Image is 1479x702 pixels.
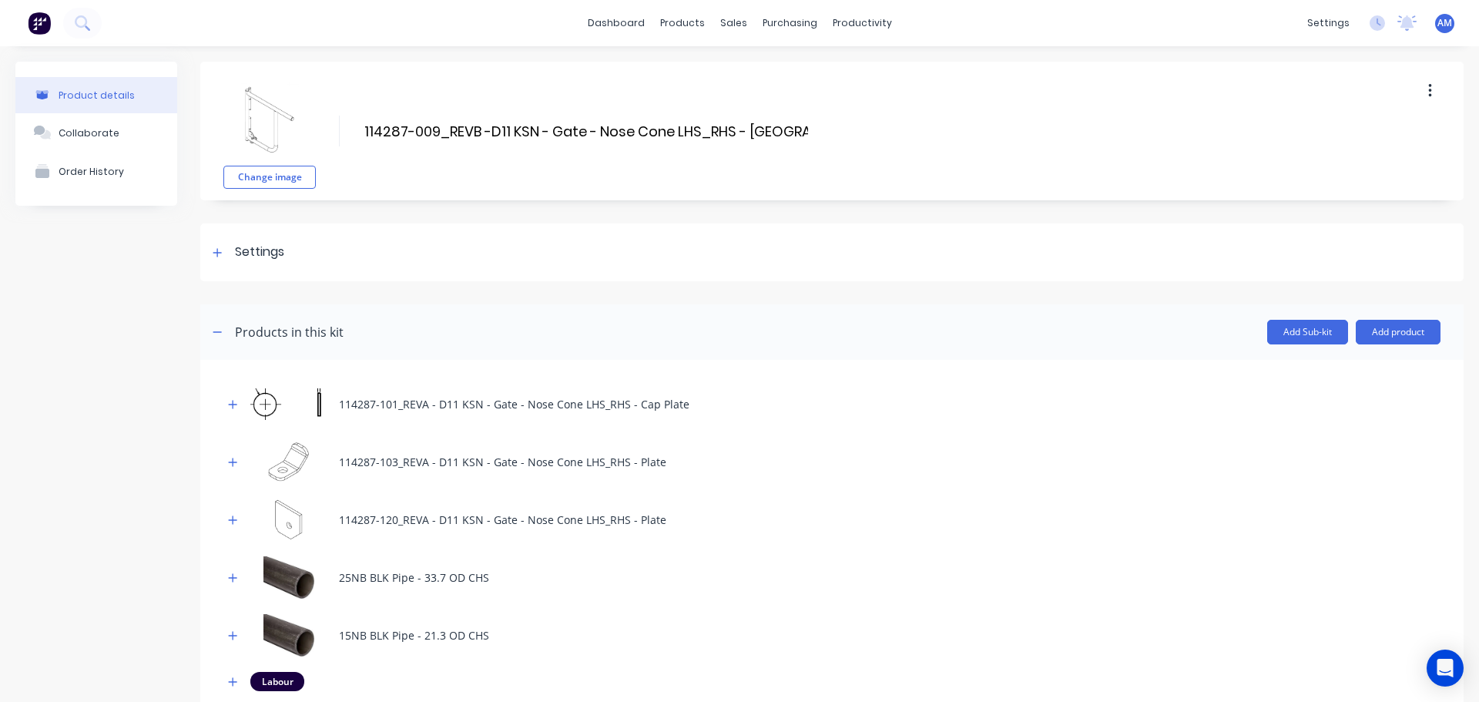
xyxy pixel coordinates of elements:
div: Collaborate [59,127,119,139]
button: Change image [223,166,316,189]
button: Product details [15,77,177,113]
div: Settings [235,243,284,262]
a: dashboard [580,12,652,35]
div: 25NB BLK Pipe - 33.7 OD CHS [339,569,489,586]
div: products [652,12,713,35]
div: Product details [59,89,135,101]
div: Order History [59,166,124,177]
div: 114287-120_REVA - D11 KSN - Gate - Nose Cone LHS_RHS - Plate [339,512,666,528]
button: Add Sub-kit [1267,320,1348,344]
img: file [231,81,308,158]
div: Products in this kit [235,323,344,341]
img: 114287-103_REVA - D11 KSN - Gate - Nose Cone LHS_RHS - Plate [250,441,327,483]
div: sales [713,12,755,35]
button: Collaborate [15,113,177,152]
input: Enter kit name [363,120,810,143]
div: Labour [250,672,304,690]
div: settings [1300,12,1357,35]
div: 114287-101_REVA - D11 KSN - Gate - Nose Cone LHS_RHS - Cap Plate [339,396,689,412]
div: productivity [825,12,900,35]
div: Open Intercom Messenger [1427,650,1464,687]
div: 114287-103_REVA - D11 KSN - Gate - Nose Cone LHS_RHS - Plate [339,454,666,470]
button: Add product [1356,320,1440,344]
div: 15NB BLK Pipe - 21.3 OD CHS [339,627,489,643]
div: purchasing [755,12,825,35]
img: 114287-120_REVA - D11 KSN - Gate - Nose Cone LHS_RHS - Plate [250,499,327,541]
button: Order History [15,152,177,190]
img: Factory [28,12,51,35]
img: 25NB BLK Pipe - 33.7 OD CHS [250,556,327,599]
img: 114287-101_REVA - D11 KSN - Gate - Nose Cone LHS_RHS - Cap Plate [250,383,327,425]
img: 15NB BLK Pipe - 21.3 OD CHS [250,614,327,657]
div: fileChange image [223,73,316,189]
span: AM [1437,16,1452,30]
